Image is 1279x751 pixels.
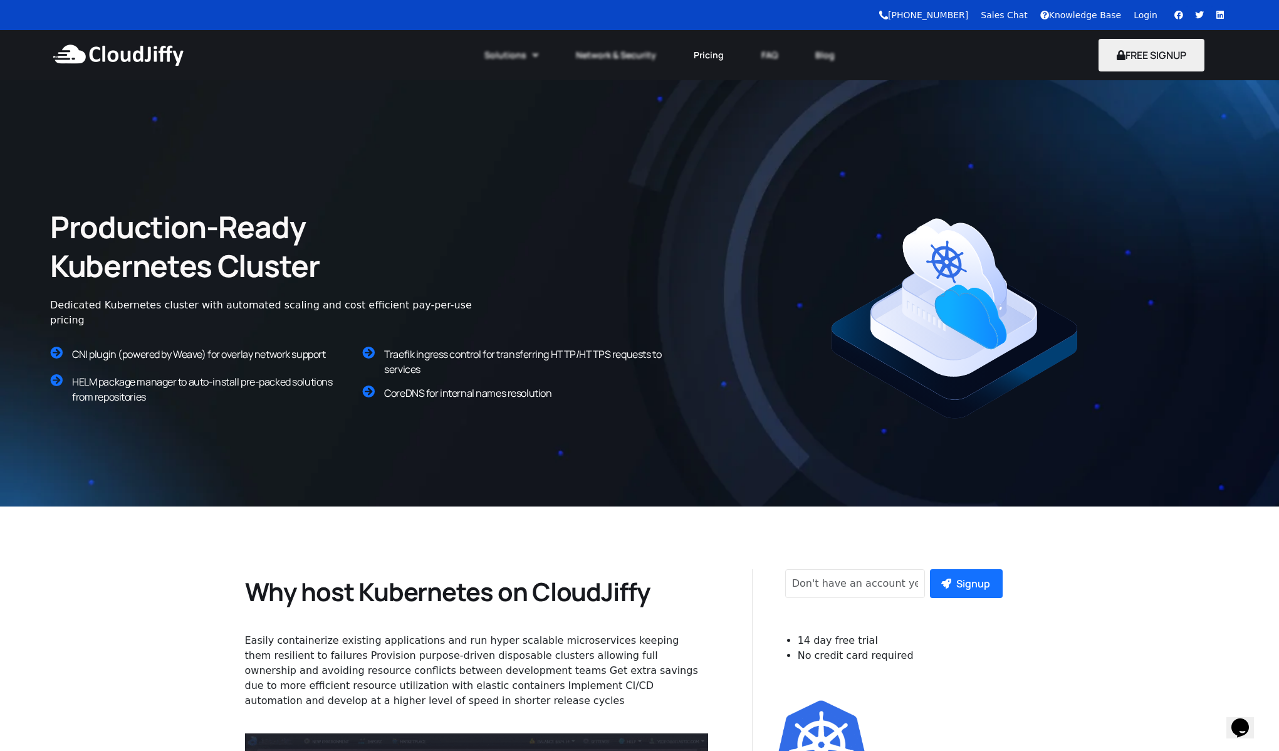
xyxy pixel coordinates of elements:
[50,207,426,286] h2: Production-Ready Kubernetes Cluster
[796,41,854,69] a: Blog
[981,10,1027,20] a: Sales Chat
[1226,701,1266,738] iframe: chat widget
[72,375,332,404] span: HELM package manager to auto-install pre-packed solutions from repositories
[675,41,743,69] a: Pricing
[829,216,1080,421] img: kubernetes-01.svg
[785,569,926,598] input: Don't have an account yet?
[466,41,557,69] a: Solutions
[879,10,968,20] a: [PHONE_NUMBER]
[384,386,551,400] span: CoreDNS for internal names resolution
[930,569,1003,598] button: Signup
[743,41,796,69] a: FAQ
[557,41,675,69] a: Network & Security
[1134,10,1157,20] a: Login
[72,347,325,361] span: CNI plugin (powered by Weave) for overlay network support
[245,633,708,708] div: Easily containerize existing applications and run hyper scalable microservices keeping them resil...
[1099,48,1204,62] a: FREE SIGNUP
[1040,10,1122,20] a: Knowledge Base
[50,298,489,328] div: Dedicated Kubernetes cluster with automated scaling and cost efficient pay-per-use pricing
[1099,39,1204,71] button: FREE SIGNUP
[798,633,1016,648] li: 14 day free trial
[798,648,1016,663] li: No credit card required
[245,575,708,608] h2: Why host Kubernetes on CloudJiffy
[384,347,661,376] span: Traefik ingress control for transferring HTTP/HTTPS requests to services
